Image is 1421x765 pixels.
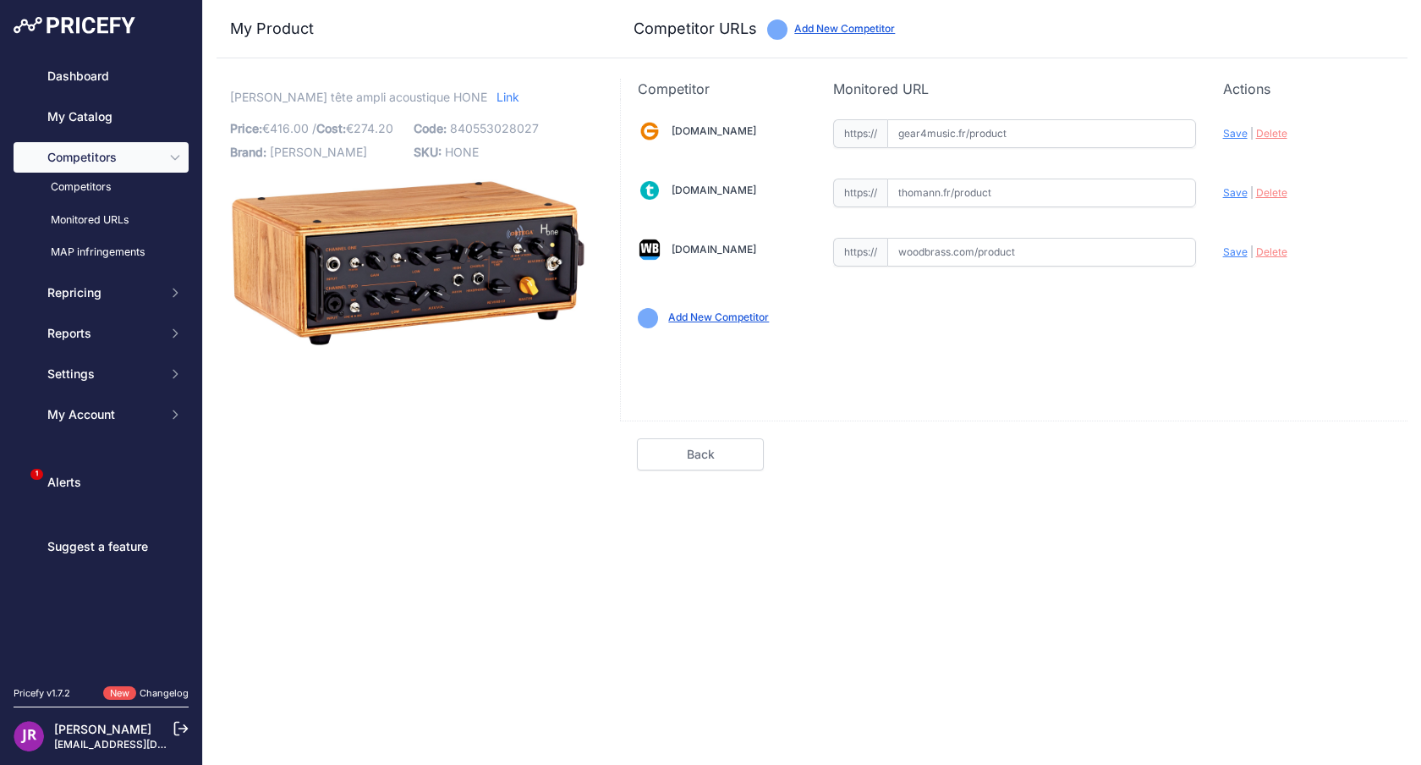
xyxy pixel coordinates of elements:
[672,124,756,137] a: [DOMAIN_NAME]
[672,184,756,196] a: [DOMAIN_NAME]
[887,238,1196,267] input: woodbrass.com/product
[140,687,189,699] a: Changelog
[14,467,189,498] a: Alerts
[1250,245,1254,258] span: |
[634,17,757,41] h3: Competitor URLs
[354,121,393,135] span: 274.20
[1250,186,1254,199] span: |
[672,243,756,256] a: [DOMAIN_NAME]
[445,145,479,159] span: HONE
[833,238,887,267] span: https://
[312,121,393,135] span: / €
[637,438,764,471] a: Back
[47,366,158,382] span: Settings
[14,173,189,202] a: Competitors
[638,79,805,99] p: Competitor
[47,149,158,166] span: Competitors
[14,318,189,349] button: Reports
[14,399,189,430] button: My Account
[230,145,266,159] span: Brand:
[14,102,189,132] a: My Catalog
[1223,245,1248,258] span: Save
[14,278,189,308] button: Repricing
[14,686,70,701] div: Pricefy v1.7.2
[230,117,403,140] p: €
[887,119,1196,148] input: gear4music.fr/product
[270,145,367,159] span: [PERSON_NAME]
[1223,186,1248,199] span: Save
[1223,127,1248,140] span: Save
[14,142,189,173] button: Competitors
[230,86,487,107] span: [PERSON_NAME] tête ampli acoustique HONE
[47,284,158,301] span: Repricing
[54,738,231,751] a: [EMAIL_ADDRESS][DOMAIN_NAME]
[887,179,1196,207] input: thomann.fr/product
[14,531,189,562] a: Suggest a feature
[270,121,309,135] span: 416.00
[1223,79,1391,99] p: Actions
[14,17,135,34] img: Pricefy Logo
[833,119,887,148] span: https://
[668,311,769,323] a: Add New Competitor
[230,121,262,135] span: Price:
[14,61,189,666] nav: Sidebar
[47,406,158,423] span: My Account
[1250,127,1254,140] span: |
[833,179,887,207] span: https://
[316,121,346,135] span: Cost:
[54,722,151,736] a: [PERSON_NAME]
[14,359,189,389] button: Settings
[1256,127,1287,140] span: Delete
[414,145,442,159] span: SKU:
[47,325,158,342] span: Reports
[794,22,895,35] a: Add New Competitor
[14,61,189,91] a: Dashboard
[14,206,189,235] a: Monitored URLs
[103,686,136,701] span: New
[450,121,539,135] span: 840553028027
[1256,186,1287,199] span: Delete
[230,17,586,41] h3: My Product
[497,86,519,107] a: Link
[14,238,189,267] a: MAP infringements
[414,121,447,135] span: Code:
[833,79,1196,99] p: Monitored URL
[1256,245,1287,258] span: Delete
